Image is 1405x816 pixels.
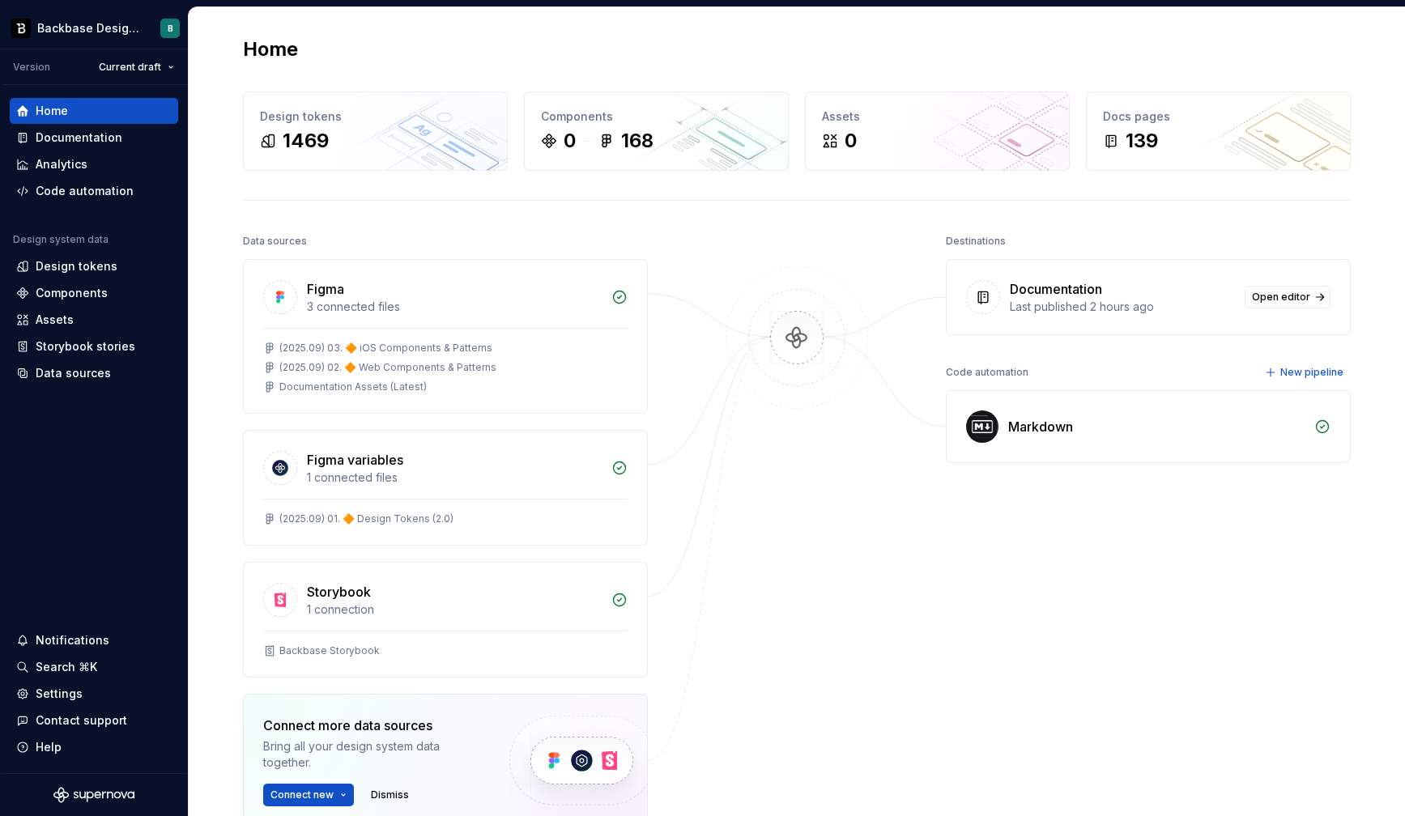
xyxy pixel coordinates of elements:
div: Storybook stories [36,338,135,355]
div: 1 connection [307,601,602,618]
div: Settings [36,686,83,702]
div: Last published 2 hours ago [1010,299,1235,315]
span: Open editor [1252,291,1310,304]
button: Current draft [92,56,181,79]
div: Storybook [307,582,371,601]
div: Assets [822,108,1053,125]
div: (2025.09) 03. 🔶 iOS Components & Patterns [279,342,492,355]
div: Documentation [36,130,122,146]
div: Figma [307,279,344,299]
div: Code automation [36,183,134,199]
div: Components [36,285,108,301]
img: ef5c8306-425d-487c-96cf-06dd46f3a532.png [11,19,31,38]
div: Bring all your design system data together. [263,738,482,771]
span: Connect new [270,788,334,801]
button: Help [10,734,178,760]
a: Code automation [10,178,178,204]
div: Documentation [1010,279,1102,299]
h2: Home [243,36,298,62]
a: Components0168 [524,91,789,171]
div: Contact support [36,712,127,729]
a: Components [10,280,178,306]
div: 3 connected files [307,299,602,315]
button: New pipeline [1260,361,1351,384]
a: Analytics [10,151,178,177]
div: 1469 [283,128,329,154]
div: Figma variables [307,450,403,470]
div: Notifications [36,632,109,648]
div: Data sources [243,230,307,253]
div: Docs pages [1103,108,1334,125]
div: Design tokens [260,108,491,125]
div: Assets [36,312,74,328]
div: Connect more data sources [263,716,482,735]
a: Settings [10,681,178,707]
div: Destinations [946,230,1006,253]
button: Search ⌘K [10,654,178,680]
a: Docs pages139 [1086,91,1351,171]
svg: Supernova Logo [53,787,134,803]
div: Data sources [36,365,111,381]
button: Notifications [10,627,178,653]
div: 1 connected files [307,470,602,486]
div: 0 [564,128,576,154]
div: Home [36,103,68,119]
button: Contact support [10,708,178,733]
div: Markdown [1008,417,1073,436]
a: Design tokens1469 [243,91,508,171]
div: Design system data [13,233,109,246]
div: Backbase Storybook [279,644,380,657]
div: (2025.09) 02. 🔶 Web Components & Patterns [279,361,496,374]
a: Documentation [10,125,178,151]
a: Home [10,98,178,124]
div: Analytics [36,156,87,172]
button: Connect new [263,784,354,806]
div: Search ⌘K [36,659,97,675]
div: B [168,22,173,35]
a: Storybook stories [10,334,178,359]
div: Help [36,739,62,755]
div: 168 [621,128,654,154]
span: New pipeline [1280,366,1343,379]
div: (2025.09) 01. 🔶 Design Tokens (2.0) [279,512,453,525]
div: 139 [1126,128,1158,154]
a: Design tokens [10,253,178,279]
a: Assets [10,307,178,333]
div: Version [13,61,50,74]
div: 0 [845,128,857,154]
a: Storybook1 connectionBackbase Storybook [243,562,648,678]
div: Documentation Assets (Latest) [279,380,427,393]
a: Data sources [10,360,178,386]
div: Backbase Design System [37,20,141,36]
button: Dismiss [364,784,416,806]
a: Assets0 [805,91,1070,171]
button: Backbase Design SystemB [3,11,185,45]
a: Figma variables1 connected files(2025.09) 01. 🔶 Design Tokens (2.0) [243,430,648,546]
div: Design tokens [36,258,117,274]
div: Code automation [946,361,1028,384]
span: Dismiss [371,788,409,801]
a: Open editor [1245,286,1330,308]
div: Components [541,108,772,125]
a: Figma3 connected files(2025.09) 03. 🔶 iOS Components & Patterns(2025.09) 02. 🔶 Web Components & P... [243,259,648,414]
span: Current draft [99,61,161,74]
